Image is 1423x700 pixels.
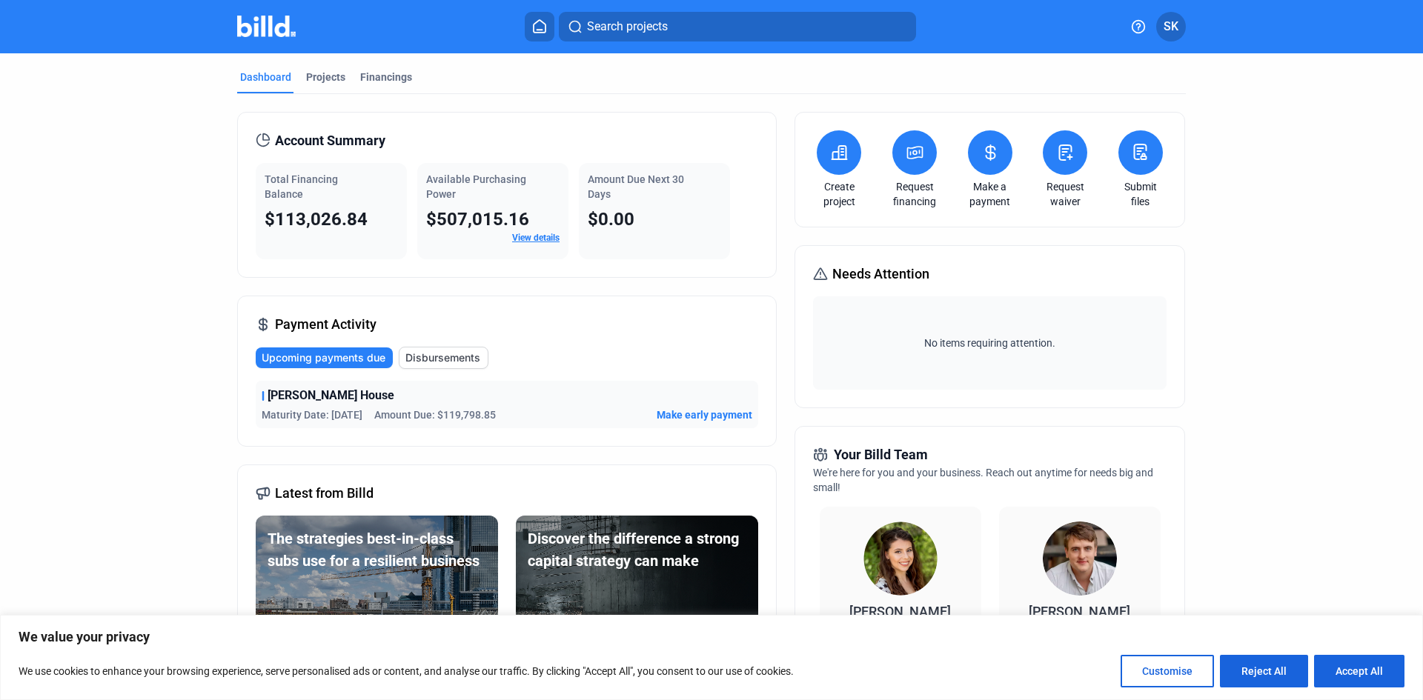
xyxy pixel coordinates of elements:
[588,173,684,200] span: Amount Due Next 30 Days
[587,18,668,36] span: Search projects
[262,350,385,365] span: Upcoming payments due
[834,444,928,465] span: Your Billd Team
[849,604,951,619] span: [PERSON_NAME]
[399,347,488,369] button: Disbursements
[265,173,338,200] span: Total Financing Balance
[819,336,1160,350] span: No items requiring attention.
[268,387,394,404] span: [PERSON_NAME] House
[863,521,938,596] img: Relationship Manager
[964,179,1016,209] a: Make a payment
[256,347,393,368] button: Upcoming payments due
[813,467,1153,493] span: We're here for you and your business. Reach out anytime for needs big and small!
[19,662,794,680] p: We use cookies to enhance your browsing experience, serve personalised ads or content, and analys...
[275,314,377,335] span: Payment Activity
[426,209,529,230] span: $507,015.16
[1220,655,1308,687] button: Reject All
[275,483,374,504] span: Latest from Billd
[1314,655,1404,687] button: Accept All
[240,70,291,84] div: Dashboard
[360,70,412,84] div: Financings
[528,527,746,572] div: Discover the difference a strong capital strategy can make
[1043,521,1117,596] img: Territory Manager
[588,209,634,230] span: $0.00
[237,16,296,37] img: Billd Company Logo
[268,527,486,572] div: The strategies best-in-class subs use for a resilient business
[1115,179,1167,209] a: Submit files
[559,12,916,41] button: Search projects
[657,407,752,422] button: Make early payment
[1029,604,1130,619] span: [PERSON_NAME]
[374,407,496,422] span: Amount Due: $119,798.85
[813,179,865,209] a: Create project
[275,130,385,151] span: Account Summary
[512,233,560,243] a: View details
[1156,12,1186,41] button: SK
[1039,179,1091,209] a: Request waiver
[1164,18,1178,36] span: SK
[889,179,941,209] a: Request financing
[265,209,368,230] span: $113,026.84
[1121,655,1214,687] button: Customise
[405,350,480,365] span: Disbursements
[832,264,929,284] span: Needs Attention
[262,407,362,422] span: Maturity Date: [DATE]
[306,70,345,84] div: Projects
[19,628,1404,646] p: We value your privacy
[426,173,526,200] span: Available Purchasing Power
